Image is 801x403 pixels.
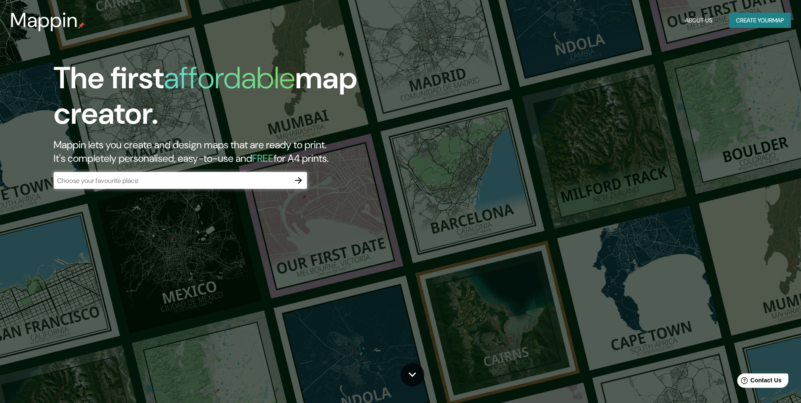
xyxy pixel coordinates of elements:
[682,13,716,28] button: About Us
[78,22,85,29] img: mappin-pin
[54,138,454,165] h2: Mappin lets you create and design maps that are ready to print. It's completely personalised, eas...
[164,58,295,98] h1: affordable
[54,176,290,185] input: Choose your favourite place
[54,60,454,138] h1: The first map creator.
[10,8,78,32] h3: Mappin
[729,13,791,28] button: Create yourmap
[252,152,274,165] h5: FREE
[726,370,792,394] iframe: Help widget launcher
